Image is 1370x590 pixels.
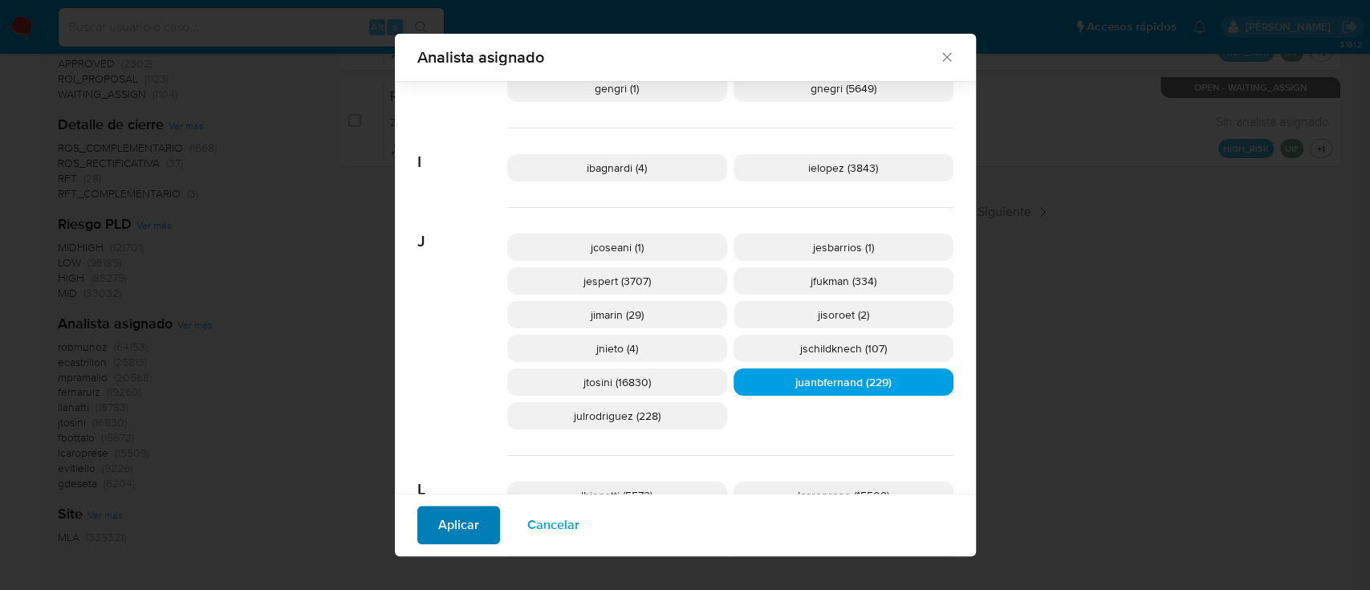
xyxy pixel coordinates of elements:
[734,75,953,102] div: gnegri (5649)
[798,487,889,503] span: lcaroprese (15509)
[591,307,644,323] span: jimarin (29)
[507,368,727,396] div: jtosini (16830)
[795,374,892,390] span: juanbfernand (229)
[808,160,878,176] span: ielopez (3843)
[811,273,876,289] span: jfukman (334)
[734,335,953,362] div: jschildknech (107)
[417,49,940,65] span: Analista asignado
[595,80,639,96] span: gengri (1)
[811,80,876,96] span: gnegri (5649)
[507,75,727,102] div: gengri (1)
[581,487,652,503] span: lbiagetti (5573)
[734,154,953,181] div: ielopez (3843)
[574,408,661,424] span: julrodriguez (228)
[507,154,727,181] div: ibagnardi (4)
[507,234,727,261] div: jcoseani (1)
[596,340,638,356] span: jnieto (4)
[438,508,479,543] span: Aplicar
[507,267,727,295] div: jespert (3707)
[417,208,507,251] span: J
[507,301,727,328] div: jimarin (29)
[583,374,651,390] span: jtosini (16830)
[800,340,887,356] span: jschildknech (107)
[813,239,874,255] span: jesbarrios (1)
[507,482,727,509] div: lbiagetti (5573)
[939,49,953,63] button: Cerrar
[734,368,953,396] div: juanbfernand (229)
[507,335,727,362] div: jnieto (4)
[734,482,953,509] div: lcaroprese (15509)
[506,507,600,545] button: Cancelar
[734,267,953,295] div: jfukman (334)
[734,301,953,328] div: jisoroet (2)
[587,160,647,176] span: ibagnardi (4)
[527,508,579,543] span: Cancelar
[417,128,507,172] span: I
[583,273,651,289] span: jespert (3707)
[417,456,507,499] span: L
[818,307,869,323] span: jisoroet (2)
[591,239,644,255] span: jcoseani (1)
[417,507,500,545] button: Aplicar
[507,402,727,429] div: julrodriguez (228)
[734,234,953,261] div: jesbarrios (1)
